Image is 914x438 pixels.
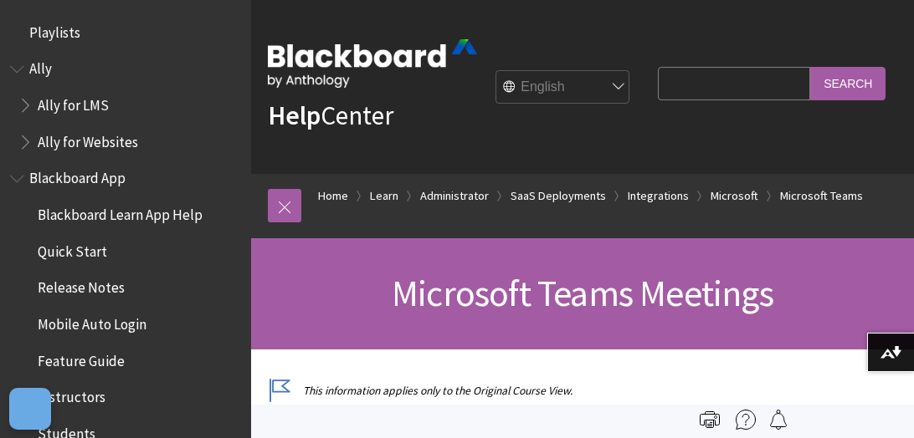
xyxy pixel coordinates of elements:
[511,186,606,206] a: SaaS Deployments
[38,274,125,297] span: Release Notes
[38,201,203,223] span: Blackboard Learn App Help
[736,410,756,430] img: More help
[38,237,107,260] span: Quick Start
[9,388,51,430] button: Open Preferences
[628,186,689,206] a: Integrations
[38,310,146,333] span: Mobile Auto Login
[29,165,126,187] span: Blackboard App
[496,71,630,104] select: Site Language Selector
[29,18,80,41] span: Playlists
[711,186,758,206] a: Microsoft
[700,410,720,430] img: Print
[38,347,125,369] span: Feature Guide
[38,91,109,114] span: Ally for LMS
[38,128,138,150] span: Ally for Websites
[268,99,393,132] a: HelpCenter
[420,186,489,206] a: Administrator
[268,383,897,399] p: This information applies only to the Original Course View.
[768,410,788,430] img: Follow this page
[370,186,398,206] a: Learn
[29,55,52,78] span: Ally
[810,67,886,99] input: Search
[38,384,105,406] span: Instructors
[392,270,773,316] span: Microsoft Teams Meetings
[10,18,241,47] nav: Book outline for Playlists
[268,39,477,88] img: Blackboard by Anthology
[10,55,241,156] nav: Book outline for Anthology Ally Help
[268,99,321,132] strong: Help
[318,186,348,206] a: Home
[780,186,863,206] a: Microsoft Teams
